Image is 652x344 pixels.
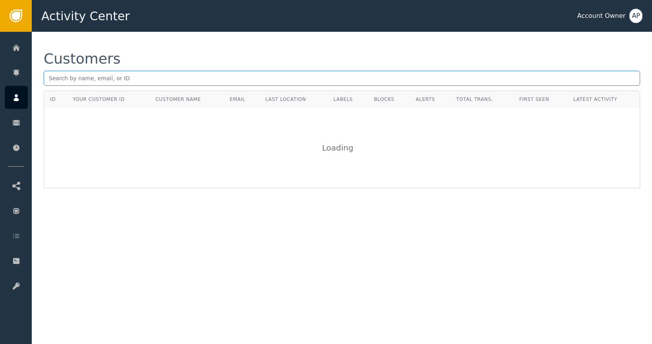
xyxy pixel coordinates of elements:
[577,11,625,21] div: Account Owner
[334,96,362,103] div: Labels
[73,96,125,103] div: Your Customer ID
[41,7,130,25] span: Activity Center
[374,96,404,103] div: Blocks
[519,96,561,103] div: First Seen
[265,96,321,103] div: Last Location
[629,9,642,23] button: AP
[155,96,218,103] div: Customer Name
[44,71,640,86] input: Search by name, email, or ID
[50,96,56,103] div: ID
[44,52,121,66] div: Customers
[322,142,362,154] div: Loading
[456,96,507,103] div: Total Trans.
[573,96,634,103] div: Latest Activity
[416,96,444,103] div: Alerts
[230,96,254,103] div: Email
